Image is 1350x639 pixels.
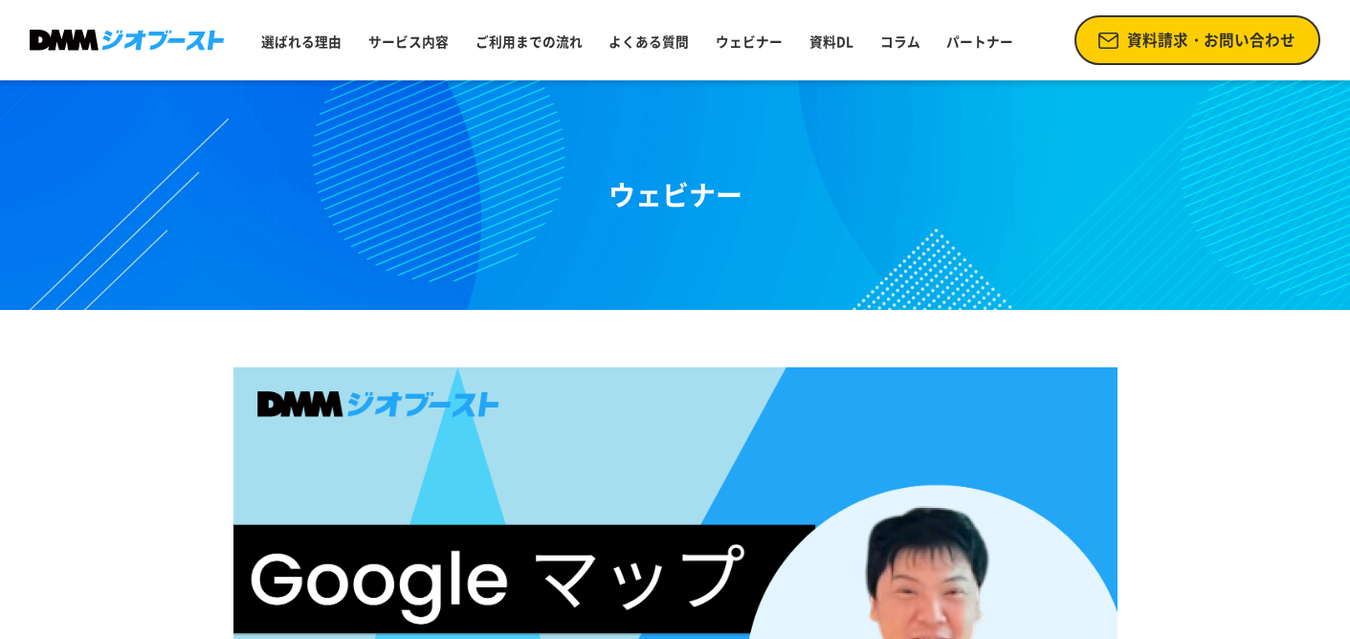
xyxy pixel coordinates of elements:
[802,24,861,58] a: 資料DL
[609,175,742,215] div: ウェビナー
[1127,29,1295,52] span: 資料請求・お問い合わせ
[254,24,349,58] a: 選ばれる理由
[939,24,1021,58] a: パートナー
[30,30,223,51] img: DMMジオブースト
[361,24,456,58] a: サービス内容
[468,24,590,58] a: ご利用までの流れ
[1074,15,1320,65] a: 資料請求・お問い合わせ
[601,24,697,58] a: よくある質問
[873,24,928,58] a: コラム
[708,24,790,58] a: ウェビナー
